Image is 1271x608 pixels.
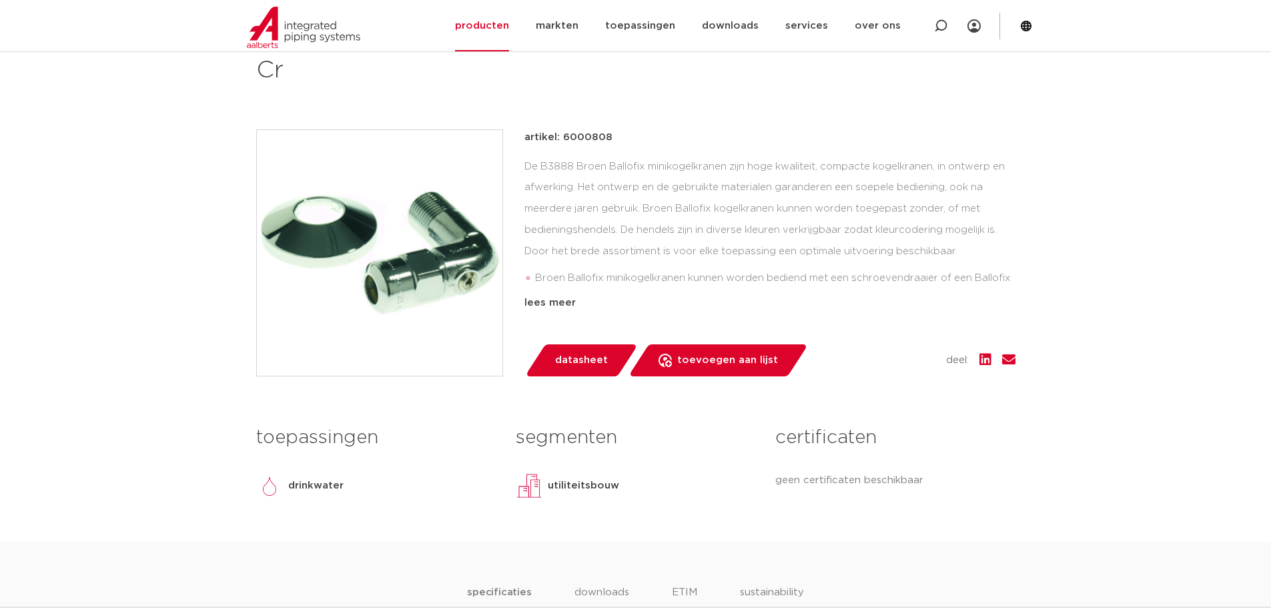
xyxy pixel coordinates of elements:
[256,424,496,451] h3: toepassingen
[516,473,542,499] img: utiliteitsbouw
[524,344,638,376] a: datasheet
[524,156,1015,290] div: De B3888 Broen Ballofix minikogelkranen zijn hoge kwaliteit, compacte kogelkranen, in ontwerp en ...
[535,268,1015,310] li: Broen Ballofix minikogelkranen kunnen worden bediend met een schroevendraaier of een Ballofix hendel
[524,295,1015,311] div: lees meer
[775,424,1015,451] h3: certificaten
[775,473,1015,489] p: geen certificaten beschikbaar
[524,129,612,145] p: artikel: 6000808
[288,478,344,494] p: drinkwater
[256,473,283,499] img: drinkwater
[548,478,619,494] p: utiliteitsbouw
[677,350,778,371] span: toevoegen aan lijst
[555,350,608,371] span: datasheet
[516,424,755,451] h3: segmenten
[257,130,502,376] img: Product Image for Broen Ballofix hoekstopkraan haaks met rozet zonder hendel MF G1/2"x12 (DN10R) Cr
[946,352,969,368] span: deel:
